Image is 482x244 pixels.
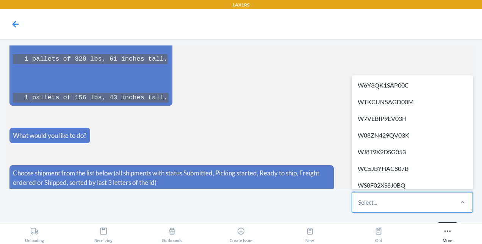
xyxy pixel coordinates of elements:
[13,131,86,141] p: What would you like to do?
[353,144,471,160] div: WJ8T9X9DSG053
[358,198,377,207] div: Select...
[374,224,383,243] div: Old
[353,177,471,194] div: WS8F02XS8J0BQ
[353,94,471,110] div: WTKCUN5AGD00M
[443,224,452,243] div: More
[138,222,207,243] button: Outbounds
[413,222,482,243] button: More
[25,224,44,243] div: Unloading
[162,224,182,243] div: Outbounds
[353,160,471,177] div: WC5JBYHAC807B
[353,77,471,94] div: W6Y3QK1SAP00C
[353,110,471,127] div: W7VEBIP9EV03H
[207,222,275,243] button: Create Issue
[94,224,113,243] div: Receiving
[69,222,138,243] button: Receiving
[13,168,330,188] p: Choose shipment from the list below (all shipments with status Submitted, Picking started, Ready ...
[230,224,252,243] div: Create Issue
[233,2,249,8] p: LAX1RS
[305,224,314,243] div: New
[275,222,344,243] button: New
[344,222,413,243] button: Old
[353,127,471,144] div: W88ZN429QV03K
